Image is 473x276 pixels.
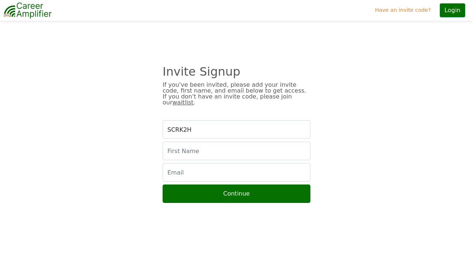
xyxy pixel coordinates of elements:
div: Invite Signup [163,69,310,75]
div: If you've been invited, please add your invite code, first name, and email below to get access. I... [163,82,310,106]
button: Continue [163,184,310,203]
input: Invite Code [163,120,310,139]
a: waitlist [173,99,194,106]
button: Login [440,3,465,17]
img: career-amplifier-logo.png [4,1,52,20]
a: Have an invite code? [372,3,434,17]
input: First Name [163,142,310,160]
input: Email [163,163,310,182]
a: Login [434,0,471,20]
